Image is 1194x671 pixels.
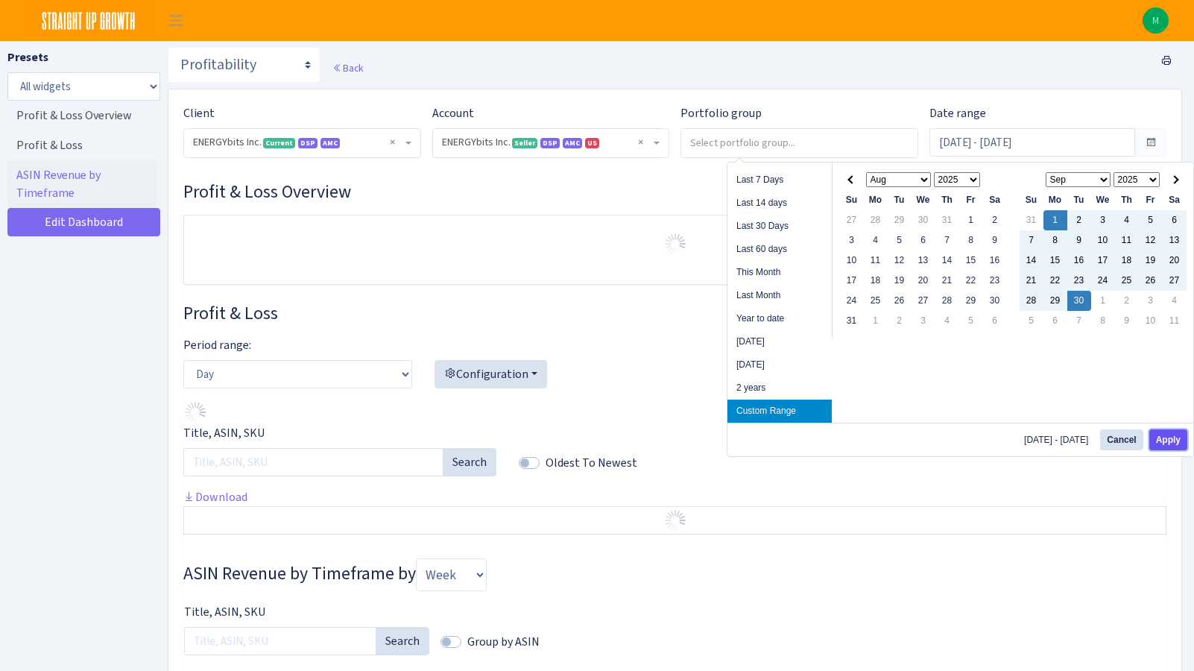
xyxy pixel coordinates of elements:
[959,210,983,230] td: 1
[1067,251,1091,271] td: 16
[727,284,832,307] li: Last Month
[183,336,251,354] label: Period range:
[888,230,912,251] td: 5
[1163,210,1187,230] td: 6
[1067,210,1091,230] td: 2
[935,251,959,271] td: 14
[912,190,935,210] th: We
[443,448,496,476] button: Search
[888,271,912,291] td: 19
[193,135,402,150] span: ENERGYbits Inc. <span class="badge badge-success">Current</span><span class="badge badge-primary"...
[1020,190,1043,210] th: Su
[663,508,687,532] img: Preloader
[888,210,912,230] td: 29
[1020,251,1043,271] td: 14
[864,291,888,311] td: 25
[983,190,1007,210] th: Sa
[435,360,547,388] button: Configuration
[888,291,912,311] td: 26
[864,230,888,251] td: 4
[888,311,912,331] td: 2
[1020,311,1043,331] td: 5
[1043,251,1067,271] td: 15
[727,168,832,192] li: Last 7 Days
[1149,429,1187,450] button: Apply
[864,190,888,210] th: Mo
[1139,271,1163,291] td: 26
[727,192,832,215] li: Last 14 days
[912,251,935,271] td: 13
[183,424,265,442] label: Title, ASIN, SKU
[1139,251,1163,271] td: 19
[183,104,215,122] label: Client
[912,230,935,251] td: 6
[727,215,832,238] li: Last 30 Days
[1020,230,1043,251] td: 7
[935,291,959,311] td: 28
[184,627,376,655] input: Title, ASIN, SKU
[1139,210,1163,230] td: 5
[1163,230,1187,251] td: 13
[1115,190,1139,210] th: Th
[433,129,669,157] span: ENERGYbits Inc. <span class="badge badge-success">Seller</span><span class="badge badge-primary">...
[959,311,983,331] td: 5
[512,138,537,148] span: Seller
[983,230,1007,251] td: 9
[959,291,983,311] td: 29
[332,61,363,75] a: Back
[1163,311,1187,331] td: 11
[183,448,443,476] input: Title, ASIN, SKU
[320,138,340,148] span: Amazon Marketing Cloud
[1143,7,1169,34] a: M
[1043,190,1067,210] th: Mo
[983,210,1007,230] td: 2
[184,129,420,157] span: ENERGYbits Inc. <span class="badge badge-success">Current</span><span class="badge badge-primary"...
[983,251,1007,271] td: 16
[959,251,983,271] td: 15
[1091,311,1115,331] td: 8
[1115,210,1139,230] td: 4
[7,101,157,130] a: Profit & Loss Overview
[680,104,762,122] label: Portfolio group
[1024,435,1094,444] span: [DATE] - [DATE]
[864,210,888,230] td: 28
[840,230,864,251] td: 3
[540,138,560,148] span: DSP
[1115,271,1139,291] td: 25
[864,311,888,331] td: 1
[1139,291,1163,311] td: 3
[183,489,247,505] a: Download
[298,138,318,148] span: DSP
[157,8,195,33] button: Toggle navigation
[840,311,864,331] td: 31
[467,633,540,651] label: Group by ASIN
[935,190,959,210] th: Th
[912,291,935,311] td: 27
[929,104,986,122] label: Date range
[1139,230,1163,251] td: 12
[1091,271,1115,291] td: 24
[1043,230,1067,251] td: 8
[864,271,888,291] td: 18
[935,271,959,291] td: 21
[888,190,912,210] th: Tu
[864,251,888,271] td: 11
[1115,251,1139,271] td: 18
[563,138,582,148] span: Amazon Marketing Cloud
[1091,251,1115,271] td: 17
[183,558,1166,591] h3: Widget #29
[727,307,832,330] li: Year to date
[912,271,935,291] td: 20
[1091,190,1115,210] th: We
[1067,311,1091,331] td: 7
[390,135,395,150] span: Remove all items
[1115,291,1139,311] td: 2
[840,210,864,230] td: 27
[7,130,157,160] a: Profit & Loss
[1043,210,1067,230] td: 1
[1043,311,1067,331] td: 6
[1115,230,1139,251] td: 11
[983,291,1007,311] td: 30
[432,104,474,122] label: Account
[1020,210,1043,230] td: 31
